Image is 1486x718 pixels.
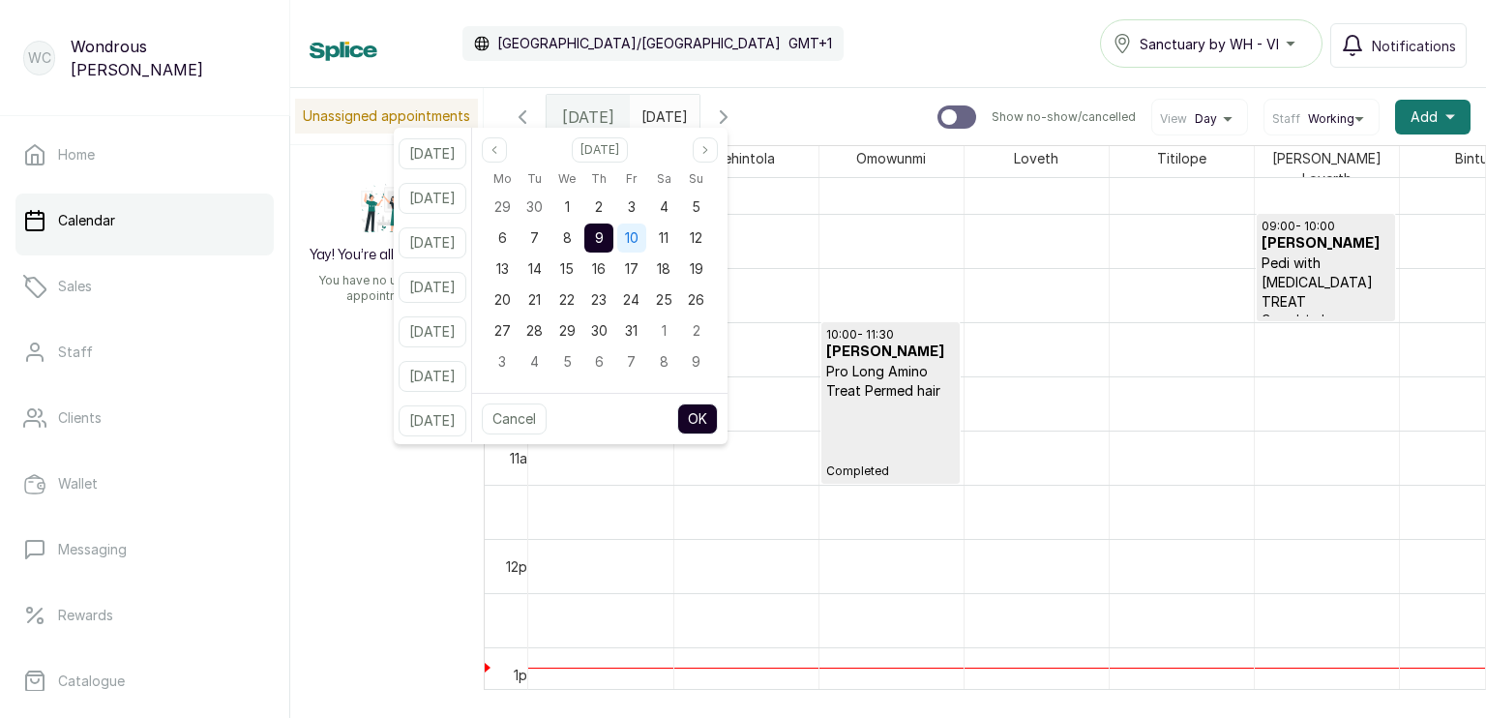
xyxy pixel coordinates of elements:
div: 08 Nov 2025 [648,346,680,377]
a: Calendar [15,194,274,248]
button: Add [1395,100,1471,135]
span: 11 [659,229,669,246]
div: Tuesday [519,166,550,192]
div: 12 Oct 2025 [680,223,712,254]
span: 30 [591,322,608,339]
button: OK [677,404,718,434]
div: 20 Oct 2025 [487,284,519,315]
div: 02 Oct 2025 [583,192,615,223]
span: 17 [625,260,639,277]
div: 30 Sep 2025 [519,192,550,223]
span: 1 [662,322,667,339]
span: 4 [660,198,669,215]
div: 07 Oct 2025 [519,223,550,254]
div: 06 Oct 2025 [487,223,519,254]
div: 21 Oct 2025 [519,284,550,315]
button: [DATE] [399,316,466,347]
p: Wallet [58,474,98,494]
span: 2 [693,322,700,339]
button: [DATE] [399,272,466,303]
span: 27 [494,322,511,339]
div: 18 Oct 2025 [648,254,680,284]
span: 7 [627,353,636,370]
a: Staff [15,325,274,379]
span: Add [1411,107,1438,127]
div: 26 Oct 2025 [680,284,712,315]
span: 6 [595,353,604,370]
div: 09 Nov 2025 [680,346,712,377]
div: 16 Oct 2025 [583,254,615,284]
p: You have no unassigned appointments. [302,273,472,304]
span: Mo [493,167,512,191]
span: 24 [623,291,639,308]
button: Cancel [482,404,547,434]
p: Pedi with [MEDICAL_DATA] TREAT [1262,254,1390,312]
p: Messaging [58,540,127,559]
div: 11am [506,448,542,468]
p: 10:00 - 11:30 [826,327,955,343]
span: 20 [494,291,511,308]
p: Completed [826,401,955,479]
span: 6 [498,229,507,246]
div: Saturday [648,166,680,192]
span: 15 [560,260,574,277]
p: Sales [58,277,92,296]
div: Thursday [583,166,615,192]
span: 2 [595,198,603,215]
button: [DATE] [399,361,466,392]
span: 8 [563,229,572,246]
span: 9 [595,229,604,246]
p: Calendar [58,211,115,230]
div: Sunday [680,166,712,192]
button: Select month [572,137,628,163]
div: 25 Oct 2025 [648,284,680,315]
span: 30 [526,198,543,215]
div: 17 Oct 2025 [615,254,647,284]
svg: page previous [489,144,500,156]
span: Working [1308,111,1354,127]
span: 28 [526,322,543,339]
div: 03 Nov 2025 [487,346,519,377]
span: View [1160,111,1187,127]
div: 19 Oct 2025 [680,254,712,284]
div: 11 Oct 2025 [648,223,680,254]
p: Unassigned appointments [295,99,478,134]
div: 03 Oct 2025 [615,192,647,223]
button: StaffWorking [1272,111,1371,127]
span: Day [1195,111,1217,127]
span: 10 [625,229,639,246]
button: Previous month [482,137,507,163]
div: 10 Oct 2025 [615,223,647,254]
span: 9 [692,353,700,370]
div: 06 Nov 2025 [583,346,615,377]
span: Titilope [1153,146,1210,170]
span: 26 [688,291,704,308]
span: 3 [628,198,636,215]
button: [DATE] [399,405,466,436]
span: Omowunmi [852,146,930,170]
div: 09 Oct 2025 [583,223,615,254]
button: [DATE] [399,138,466,169]
p: 09:00 - 10:00 [1262,219,1390,234]
a: Rewards [15,588,274,643]
div: 23 Oct 2025 [583,284,615,315]
div: 07 Nov 2025 [615,346,647,377]
span: Th [591,167,607,191]
button: Next month [693,137,718,163]
span: 22 [559,291,575,308]
div: 02 Nov 2025 [680,315,712,346]
span: Su [689,167,703,191]
p: Show no-show/cancelled [992,109,1136,125]
p: Rewards [58,606,113,625]
p: Pro Long Amino Treat Permed hair [826,362,955,401]
div: 29 Oct 2025 [550,315,582,346]
div: 15 Oct 2025 [550,254,582,284]
a: Sales [15,259,274,314]
span: Loveth [1010,146,1062,170]
p: Catalogue [58,672,125,691]
a: Wallet [15,457,274,511]
span: Fr [626,167,637,191]
div: 04 Nov 2025 [519,346,550,377]
span: 7 [530,229,539,246]
span: Sa [657,167,671,191]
